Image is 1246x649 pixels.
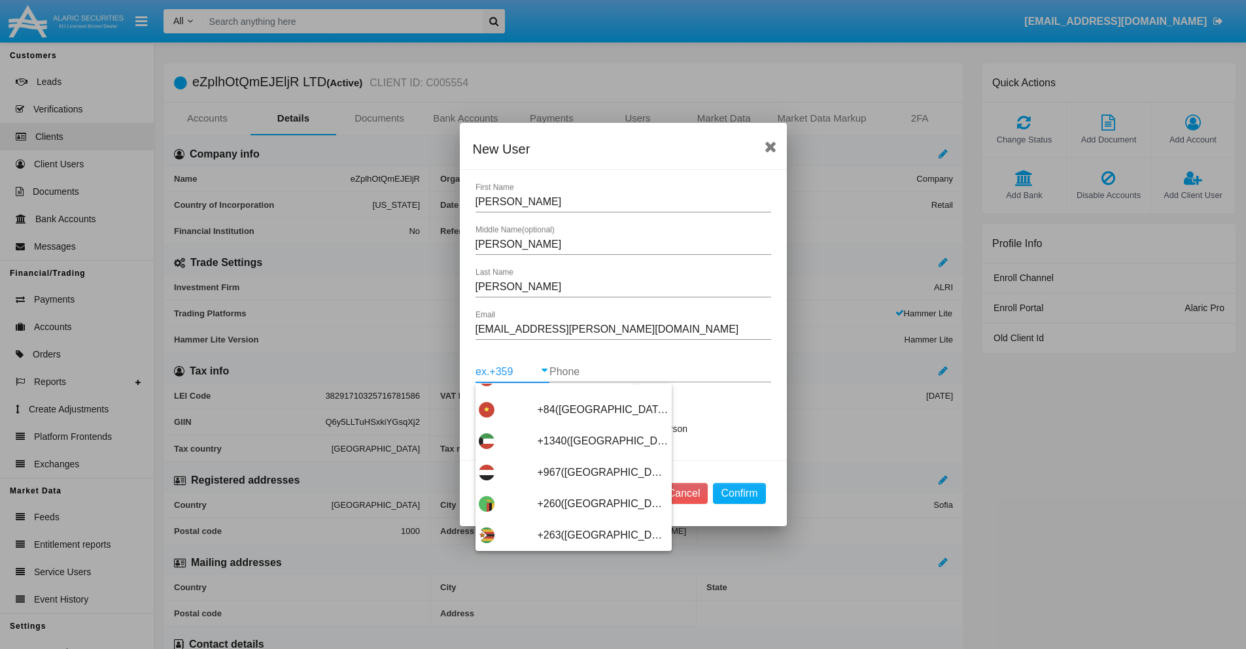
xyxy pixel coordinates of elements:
button: Cancel [660,483,708,504]
span: +1340([GEOGRAPHIC_DATA], [GEOGRAPHIC_DATA]) [538,425,668,457]
button: Confirm [713,483,765,504]
span: +260([GEOGRAPHIC_DATA]) [538,488,668,520]
span: +263([GEOGRAPHIC_DATA]) [538,520,668,551]
span: +967([GEOGRAPHIC_DATA]) [538,457,668,488]
span: +84([GEOGRAPHIC_DATA]) [538,394,668,425]
div: New User [473,139,774,159]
